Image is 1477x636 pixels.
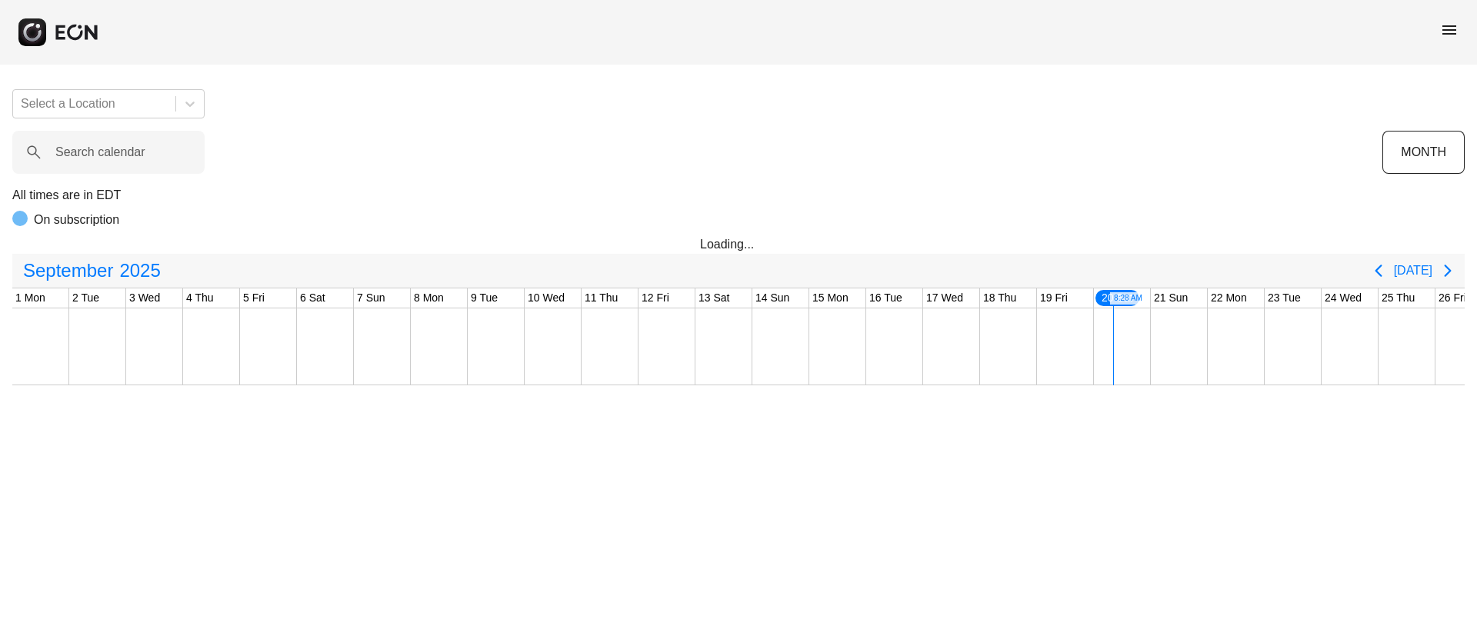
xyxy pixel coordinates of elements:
div: 2 Tue [69,288,102,308]
div: 1 Mon [12,288,48,308]
div: 24 Wed [1322,288,1365,308]
div: 10 Wed [525,288,568,308]
span: September [20,255,116,286]
div: 13 Sat [695,288,732,308]
div: 25 Thu [1379,288,1418,308]
div: 9 Tue [468,288,501,308]
div: 26 Fri [1435,288,1469,308]
div: 20 Sat [1094,288,1140,308]
div: 7 Sun [354,288,388,308]
div: 11 Thu [582,288,621,308]
label: Search calendar [55,143,145,161]
button: [DATE] [1394,257,1432,285]
div: 21 Sun [1151,288,1191,308]
div: 14 Sun [752,288,792,308]
div: 4 Thu [183,288,217,308]
div: 17 Wed [923,288,966,308]
p: On subscription [34,211,119,229]
button: MONTH [1382,131,1465,174]
div: 6 Sat [297,288,328,308]
p: All times are in EDT [12,186,1465,205]
div: 15 Mon [809,288,852,308]
div: Loading... [700,235,777,254]
button: Next page [1432,255,1463,286]
div: 12 Fri [638,288,672,308]
div: 5 Fri [240,288,268,308]
div: 18 Thu [980,288,1019,308]
div: 22 Mon [1208,288,1250,308]
button: Previous page [1363,255,1394,286]
span: 2025 [116,255,163,286]
div: 19 Fri [1037,288,1071,308]
div: 8 Mon [411,288,447,308]
button: September2025 [14,255,170,286]
div: 23 Tue [1265,288,1304,308]
span: menu [1440,21,1459,39]
div: 16 Tue [866,288,905,308]
div: 3 Wed [126,288,163,308]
